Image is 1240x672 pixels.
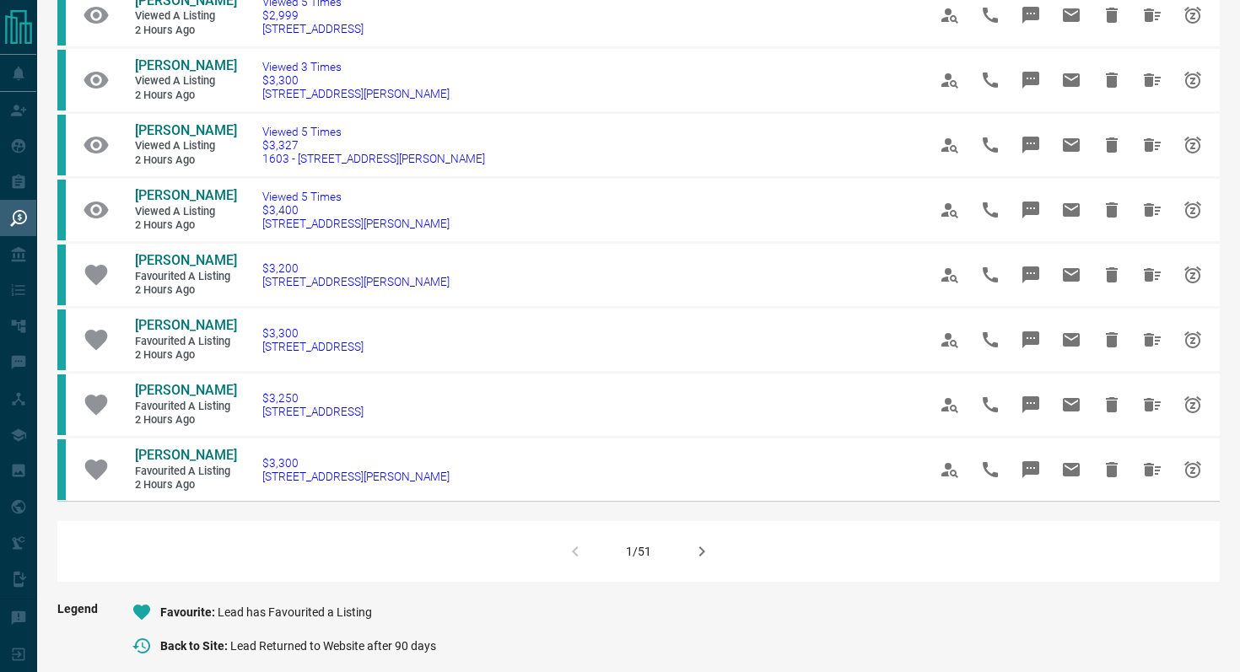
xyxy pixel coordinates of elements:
[970,320,1011,360] span: Call
[970,190,1011,230] span: Call
[262,190,450,230] a: Viewed 5 Times$3,400[STREET_ADDRESS][PERSON_NAME]
[1092,320,1132,360] span: Hide
[1051,125,1092,165] span: Email
[1173,60,1213,100] span: Snooze
[1011,384,1051,425] span: Message
[930,60,970,100] span: View Profile
[1092,255,1132,295] span: Hide
[970,125,1011,165] span: Call
[135,283,236,298] span: 2 hours ago
[135,252,236,270] a: [PERSON_NAME]
[930,255,970,295] span: View Profile
[262,22,364,35] span: [STREET_ADDRESS]
[57,309,66,370] div: condos.ca
[262,261,450,275] span: $3,200
[262,60,450,100] a: Viewed 3 Times$3,300[STREET_ADDRESS][PERSON_NAME]
[57,50,66,110] div: condos.ca
[135,139,236,153] span: Viewed a Listing
[1173,125,1213,165] span: Snooze
[262,73,450,87] span: $3,300
[626,545,651,558] div: 1/51
[1051,384,1092,425] span: Email
[262,125,485,165] a: Viewed 5 Times$3,3271603 - [STREET_ADDRESS][PERSON_NAME]
[57,439,66,500] div: condos.ca
[1092,449,1132,490] span: Hide
[930,320,970,360] span: View Profile
[57,374,66,435] div: condos.ca
[262,217,450,230] span: [STREET_ADDRESS][PERSON_NAME]
[970,384,1011,425] span: Call
[135,9,236,24] span: Viewed a Listing
[262,391,364,418] a: $3,250[STREET_ADDRESS]
[1051,60,1092,100] span: Email
[930,125,970,165] span: View Profile
[262,60,450,73] span: Viewed 3 Times
[1011,190,1051,230] span: Message
[262,8,364,22] span: $2,999
[262,470,450,483] span: [STREET_ADDRESS][PERSON_NAME]
[1173,449,1213,490] span: Snooze
[1051,320,1092,360] span: Email
[1011,60,1051,100] span: Message
[262,340,364,353] span: [STREET_ADDRESS]
[262,405,364,418] span: [STREET_ADDRESS]
[135,187,237,203] span: [PERSON_NAME]
[57,245,66,305] div: condos.ca
[262,261,450,288] a: $3,200[STREET_ADDRESS][PERSON_NAME]
[262,391,364,405] span: $3,250
[135,317,237,333] span: [PERSON_NAME]
[135,478,236,492] span: 2 hours ago
[1173,320,1213,360] span: Snooze
[262,203,450,217] span: $3,400
[1011,255,1051,295] span: Message
[230,639,436,653] span: Lead Returned to Website after 90 days
[930,190,970,230] span: View Profile
[135,89,236,103] span: 2 hours ago
[1092,60,1132,100] span: Hide
[262,456,450,470] span: $3,300
[1132,125,1173,165] span: Hide All from Matt Srbely
[262,275,450,288] span: [STREET_ADDRESS][PERSON_NAME]
[135,205,236,219] span: Viewed a Listing
[135,400,236,414] span: Favourited a Listing
[57,180,66,240] div: condos.ca
[1173,190,1213,230] span: Snooze
[135,348,236,363] span: 2 hours ago
[135,413,236,427] span: 2 hours ago
[135,252,237,268] span: [PERSON_NAME]
[135,24,236,38] span: 2 hours ago
[160,605,218,619] span: Favourite
[1132,190,1173,230] span: Hide All from Matt Srbely
[1173,255,1213,295] span: Snooze
[135,218,236,233] span: 2 hours ago
[135,74,236,89] span: Viewed a Listing
[1173,384,1213,425] span: Snooze
[160,639,230,653] span: Back to Site
[135,447,237,463] span: [PERSON_NAME]
[1132,384,1173,425] span: Hide All from Matt Srbely
[1132,255,1173,295] span: Hide All from Matt Srbely
[1051,190,1092,230] span: Email
[1011,125,1051,165] span: Message
[1011,320,1051,360] span: Message
[135,465,236,479] span: Favourited a Listing
[930,384,970,425] span: View Profile
[57,115,66,175] div: condos.ca
[1132,60,1173,100] span: Hide All from Matt Srbely
[135,57,236,75] a: [PERSON_NAME]
[1132,449,1173,490] span: Hide All from Matt Srbely
[135,153,236,168] span: 2 hours ago
[1132,320,1173,360] span: Hide All from Matt Srbely
[135,382,237,398] span: [PERSON_NAME]
[262,87,450,100] span: [STREET_ADDRESS][PERSON_NAME]
[262,326,364,353] a: $3,300[STREET_ADDRESS]
[1051,255,1092,295] span: Email
[135,57,237,73] span: [PERSON_NAME]
[1051,449,1092,490] span: Email
[135,270,236,284] span: Favourited a Listing
[262,190,450,203] span: Viewed 5 Times
[135,447,236,465] a: [PERSON_NAME]
[262,152,485,165] span: 1603 - [STREET_ADDRESS][PERSON_NAME]
[262,456,450,483] a: $3,300[STREET_ADDRESS][PERSON_NAME]
[135,187,236,205] a: [PERSON_NAME]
